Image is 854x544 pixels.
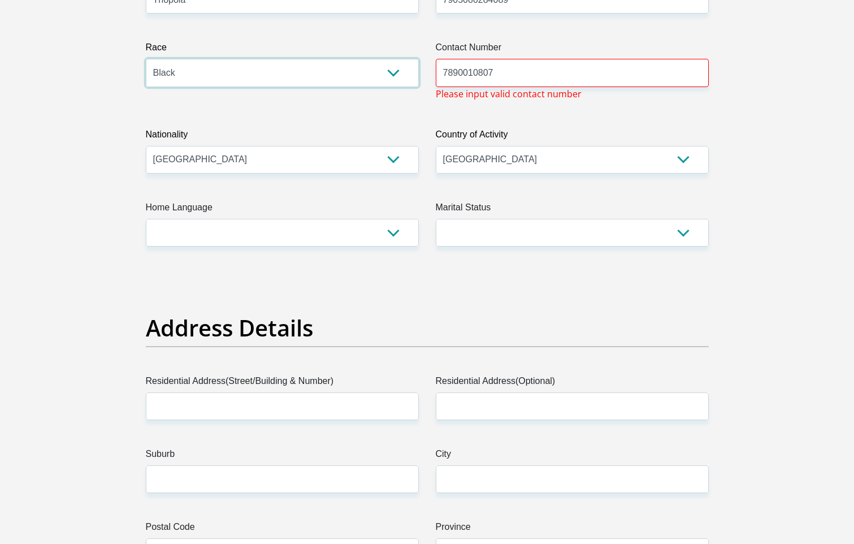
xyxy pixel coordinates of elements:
label: Suburb [146,447,419,465]
input: Valid residential address [146,392,419,420]
label: Country of Activity [436,128,709,146]
label: Contact Number [436,41,709,59]
label: Race [146,41,419,59]
input: Suburb [146,465,419,493]
label: Province [436,520,709,538]
label: Residential Address(Optional) [436,374,709,392]
label: Marital Status [436,201,709,219]
input: Address line 2 (Optional) [436,392,709,420]
label: Nationality [146,128,419,146]
label: Residential Address(Street/Building & Number) [146,374,419,392]
input: City [436,465,709,493]
input: Contact Number [436,59,709,87]
label: Postal Code [146,520,419,538]
label: City [436,447,709,465]
label: Home Language [146,201,419,219]
span: Please input valid contact number [436,87,582,101]
h2: Address Details [146,314,709,342]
